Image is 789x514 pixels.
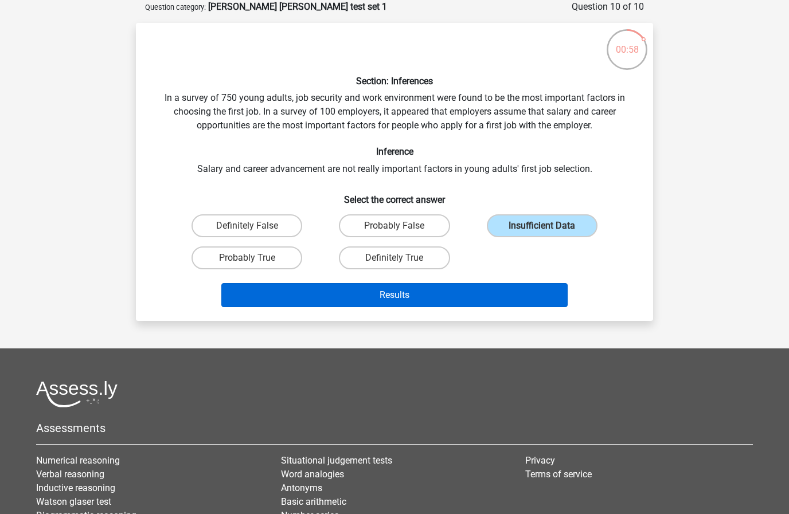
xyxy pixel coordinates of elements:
[281,482,322,493] a: Antonyms
[208,1,387,12] strong: [PERSON_NAME] [PERSON_NAME] test set 1
[221,283,568,307] button: Results
[281,496,346,507] a: Basic arithmetic
[154,146,635,157] h6: Inference
[36,421,753,435] h5: Assessments
[339,214,450,237] label: Probably False
[339,246,450,269] label: Definitely True
[192,246,302,269] label: Probably True
[281,469,344,480] a: Word analogies
[525,469,592,480] a: Terms of service
[36,469,104,480] a: Verbal reasoning
[154,76,635,87] h6: Section: Inferences
[36,380,118,407] img: Assessly logo
[140,32,649,312] div: In a survey of 750 young adults, job security and work environment were found to be the most impo...
[36,496,111,507] a: Watson glaser test
[487,214,597,237] label: Insufficient Data
[192,214,302,237] label: Definitely False
[154,185,635,205] h6: Select the correct answer
[36,482,115,493] a: Inductive reasoning
[145,3,206,11] small: Question category:
[36,455,120,466] a: Numerical reasoning
[525,455,555,466] a: Privacy
[606,28,649,57] div: 00:58
[281,455,392,466] a: Situational judgement tests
